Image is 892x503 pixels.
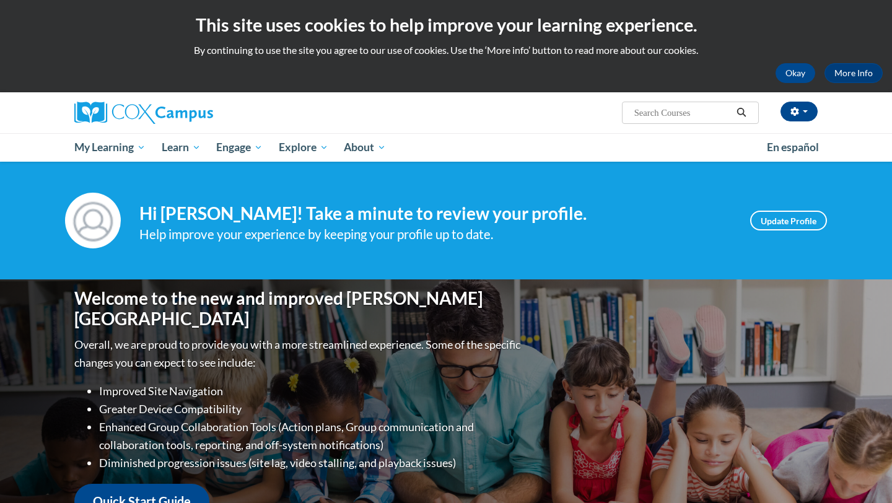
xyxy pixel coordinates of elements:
[9,12,883,37] h2: This site uses cookies to help improve your learning experience.
[344,140,386,155] span: About
[732,105,751,120] button: Search
[74,140,146,155] span: My Learning
[9,43,883,57] p: By continuing to use the site you agree to our use of cookies. Use the ‘More info’ button to read...
[65,193,121,248] img: Profile Image
[99,382,523,400] li: Improved Site Navigation
[336,133,395,162] a: About
[824,63,883,83] a: More Info
[279,140,328,155] span: Explore
[74,102,310,124] a: Cox Campus
[780,102,818,121] button: Account Settings
[271,133,336,162] a: Explore
[216,140,263,155] span: Engage
[759,134,827,160] a: En español
[99,454,523,472] li: Diminished progression issues (site lag, video stalling, and playback issues)
[99,400,523,418] li: Greater Device Compatibility
[633,105,732,120] input: Search Courses
[767,141,819,154] span: En español
[66,133,154,162] a: My Learning
[74,288,523,330] h1: Welcome to the new and improved [PERSON_NAME][GEOGRAPHIC_DATA]
[208,133,271,162] a: Engage
[162,140,201,155] span: Learn
[139,224,732,245] div: Help improve your experience by keeping your profile up to date.
[74,336,523,372] p: Overall, we are proud to provide you with a more streamlined experience. Some of the specific cha...
[74,102,213,124] img: Cox Campus
[56,133,836,162] div: Main menu
[139,203,732,224] h4: Hi [PERSON_NAME]! Take a minute to review your profile.
[750,211,827,230] a: Update Profile
[842,453,882,493] iframe: Button to launch messaging window
[776,63,815,83] button: Okay
[99,418,523,454] li: Enhanced Group Collaboration Tools (Action plans, Group communication and collaboration tools, re...
[154,133,209,162] a: Learn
